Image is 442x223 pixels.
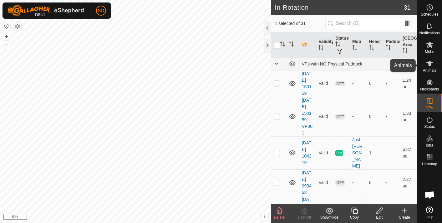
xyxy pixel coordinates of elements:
[400,32,417,58] th: [GEOGRAPHIC_DATA] Area
[292,215,317,220] div: Turn Off
[326,17,401,30] input: Search (S)
[333,32,350,58] th: Status
[422,162,437,166] span: Heatmap
[289,42,294,47] p-sorticon: Activate to sort
[419,31,440,35] span: Notifications
[302,140,312,165] a: [DATE] 104219
[352,179,364,186] div: -
[367,215,392,220] div: Edit
[274,215,285,220] span: Delete
[3,41,10,48] button: –
[400,196,417,222] td: 2.52 ac
[111,215,134,221] a: Privacy Policy
[383,169,400,196] td: -
[350,32,367,58] th: Mob
[275,20,326,27] span: 1 selected of 31
[335,180,345,186] span: OFF
[367,196,384,222] td: 0
[423,69,436,72] span: Animals
[367,70,384,97] td: 0
[383,70,400,97] td: -
[275,4,404,11] h2: In Rotation
[421,12,438,16] span: Schedules
[400,97,417,136] td: 1.33 ac
[302,98,312,135] a: [DATE] 150159-VP001
[316,169,333,196] td: Valid
[367,169,384,196] td: 0
[316,97,333,136] td: Valid
[420,87,439,91] span: Neckbands
[417,204,442,221] a: Help
[404,3,411,12] span: 31
[426,106,433,110] span: VPs
[317,215,342,220] div: Show/Hide
[142,215,160,221] a: Contact Us
[335,150,343,156] span: ON
[299,32,316,58] th: VP
[383,97,400,136] td: -
[316,70,333,97] td: Valid
[8,5,86,16] img: Gallagher Logo
[352,46,357,51] p-sorticon: Activate to sort
[318,46,323,51] p-sorticon: Activate to sort
[316,32,333,58] th: Validity
[14,23,21,30] button: Map Layers
[3,33,10,40] button: +
[342,215,367,220] div: Copy
[352,80,364,87] div: -
[316,196,333,222] td: Valid
[367,97,384,136] td: 0
[335,114,345,119] span: OFF
[335,42,340,47] p-sorticon: Activate to sort
[383,196,400,222] td: -
[400,136,417,169] td: 6.87 ac
[335,81,345,86] span: OFF
[369,46,374,51] p-sorticon: Activate to sort
[383,32,400,58] th: Paddock
[426,143,433,147] span: Infra
[400,70,417,97] td: 1.24 ac
[302,197,312,221] a: [DATE] 093608
[400,169,417,196] td: 2.27 ac
[403,49,408,54] p-sorticon: Activate to sort
[426,215,434,219] span: Help
[420,186,439,204] div: Open chat
[264,214,265,219] span: i
[424,125,435,128] span: Status
[367,32,384,58] th: Head
[392,215,417,220] div: Create
[316,136,333,169] td: Valid
[302,71,312,96] a: [DATE] 150159
[302,170,312,195] a: [DATE] 093453
[98,7,104,14] span: SO
[352,113,364,120] div: -
[3,22,10,30] button: Reset Map
[280,42,285,47] p-sorticon: Activate to sort
[262,213,268,220] button: i
[302,61,414,66] div: VPs with NO Physical Paddock
[383,136,400,169] td: -
[386,46,391,51] p-sorticon: Activate to sort
[425,50,434,54] span: Mobs
[367,136,384,169] td: 1
[352,137,364,169] div: Just [PERSON_NAME]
